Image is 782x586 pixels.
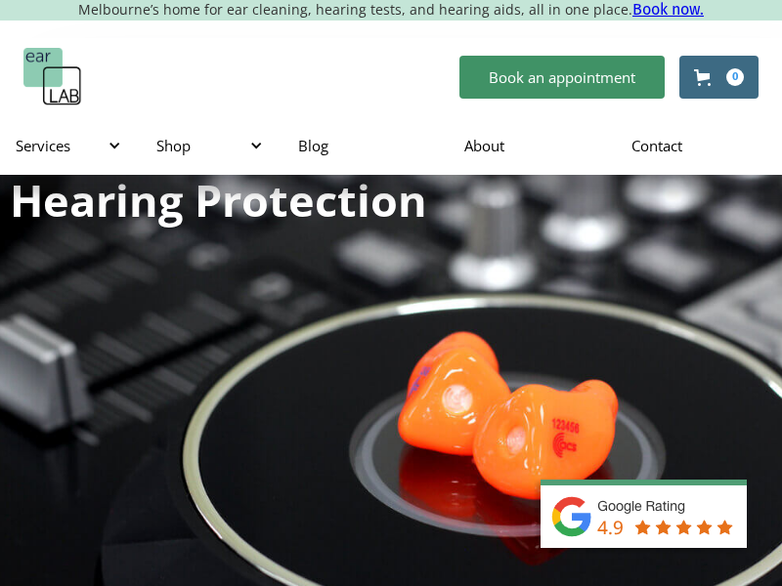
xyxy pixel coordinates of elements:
a: home [23,48,82,106]
a: Blog [282,117,449,174]
div: Shop [141,116,282,175]
div: 0 [726,68,744,86]
a: About [449,117,615,174]
div: Services [16,136,117,155]
a: Book an appointment [459,56,665,99]
a: Contact [616,117,782,174]
div: Shop [156,136,258,155]
h1: Hearing Protection [10,178,427,222]
a: Open cart [679,56,759,99]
